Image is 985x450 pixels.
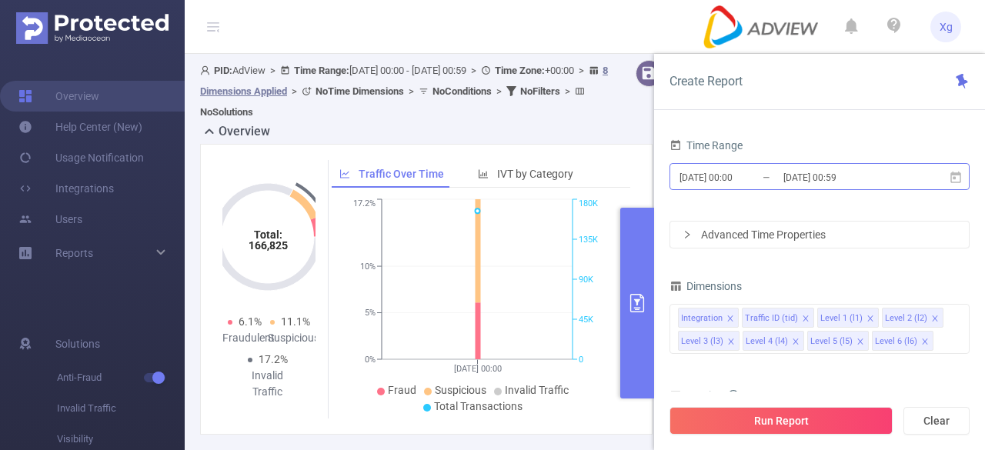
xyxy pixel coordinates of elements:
[866,315,874,324] i: icon: close
[359,168,444,180] span: Traffic Over Time
[885,308,927,328] div: Level 2 (l2)
[882,308,943,328] li: Level 2 (l2)
[903,407,970,435] button: Clear
[55,247,93,259] span: Reports
[782,167,907,188] input: End date
[560,85,575,97] span: >
[466,65,481,76] span: >
[18,112,142,142] a: Help Center (New)
[856,338,864,347] i: icon: close
[746,332,788,352] div: Level 4 (l4)
[478,168,489,179] i: icon: bar-chart
[200,106,253,118] b: No Solutions
[18,142,144,173] a: Usage Notification
[807,331,869,351] li: Level 5 (l5)
[921,338,929,347] i: icon: close
[497,168,573,180] span: IVT by Category
[453,364,501,374] tspan: [DATE] 00:00
[669,74,743,88] span: Create Report
[792,338,800,347] i: icon: close
[579,199,598,209] tspan: 180K
[281,315,310,328] span: 11.1%
[222,330,268,346] div: Fraudulent
[802,315,810,324] i: icon: close
[810,332,853,352] div: Level 5 (l5)
[669,280,742,292] span: Dimensions
[579,315,593,325] tspan: 45K
[579,355,583,365] tspan: 0
[18,173,114,204] a: Integrations
[727,338,735,347] i: icon: close
[316,85,404,97] b: No Time Dimensions
[404,85,419,97] span: >
[57,362,185,393] span: Anti-Fraud
[253,228,282,241] tspan: Total:
[434,400,523,412] span: Total Transactions
[726,315,734,324] i: icon: close
[200,65,608,118] span: AdView [DATE] 00:00 - [DATE] 00:59 +00:00
[678,167,803,188] input: Start date
[388,384,416,396] span: Fraud
[875,332,917,352] div: Level 6 (l6)
[940,12,953,42] span: Xg
[55,238,93,268] a: Reports
[669,407,893,435] button: Run Report
[16,12,169,44] img: Protected Media
[505,384,569,396] span: Invalid Traffic
[435,384,486,396] span: Suspicious
[574,65,589,76] span: >
[681,308,723,328] div: Integration
[268,330,313,346] div: Suspicious
[495,65,545,76] b: Time Zone:
[872,331,933,351] li: Level 6 (l6)
[18,204,82,235] a: Users
[817,308,879,328] li: Level 1 (l1)
[287,85,302,97] span: >
[294,65,349,76] b: Time Range:
[678,308,739,328] li: Integration
[492,85,506,97] span: >
[18,81,99,112] a: Overview
[669,139,743,152] span: Time Range
[742,308,814,328] li: Traffic ID (tid)
[214,65,232,76] b: PID:
[743,331,804,351] li: Level 4 (l4)
[931,315,939,324] i: icon: close
[669,389,722,402] span: Metrics
[678,331,740,351] li: Level 3 (l3)
[57,393,185,424] span: Invalid Traffic
[365,355,376,365] tspan: 0%
[579,275,593,285] tspan: 90K
[728,390,739,401] i: icon: info-circle
[265,65,280,76] span: >
[245,368,290,400] div: Invalid Traffic
[520,85,560,97] b: No Filters
[745,308,798,328] div: Traffic ID (tid)
[55,328,100,359] span: Solutions
[579,235,598,245] tspan: 135K
[360,262,376,272] tspan: 10%
[683,230,692,239] i: icon: right
[353,199,376,209] tspan: 17.2%
[432,85,492,97] b: No Conditions
[339,168,350,179] i: icon: line-chart
[670,222,969,248] div: icon: rightAdvanced Time Properties
[219,122,270,141] h2: Overview
[681,332,723,352] div: Level 3 (l3)
[248,239,287,252] tspan: 166,825
[259,353,288,365] span: 17.2%
[365,308,376,318] tspan: 5%
[820,308,863,328] div: Level 1 (l1)
[239,315,262,328] span: 6.1%
[200,65,214,75] i: icon: user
